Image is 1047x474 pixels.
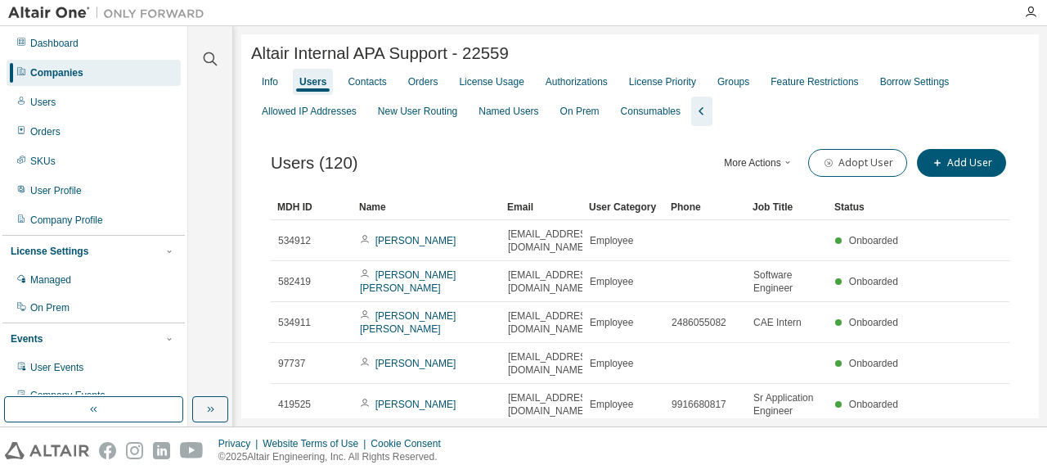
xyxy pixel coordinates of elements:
[849,317,898,328] span: Onboarded
[278,357,305,370] span: 97737
[30,273,71,287] div: Managed
[218,450,451,464] p: © 2025 Altair Engineering, Inc. All Rights Reserved.
[508,350,595,377] span: [EMAIL_ADDRESS][DOMAIN_NAME]
[508,309,595,336] span: [EMAIL_ADDRESS][DOMAIN_NAME]
[375,358,456,369] a: [PERSON_NAME]
[371,437,450,450] div: Cookie Consent
[546,75,608,88] div: Authorizations
[917,149,1006,177] button: Add User
[360,310,456,335] a: [PERSON_NAME] [PERSON_NAME]
[263,437,371,450] div: Website Terms of Use
[30,37,79,50] div: Dashboard
[672,316,726,329] span: 2486055082
[271,154,358,173] span: Users (120)
[277,194,346,220] div: MDH ID
[589,194,658,220] div: User Category
[508,228,595,254] span: [EMAIL_ADDRESS][DOMAIN_NAME]
[720,149,798,177] button: More Actions
[30,125,61,138] div: Orders
[348,75,386,88] div: Contacts
[359,194,494,220] div: Name
[262,105,357,118] div: Allowed IP Addresses
[590,398,633,411] span: Employee
[378,105,457,118] div: New User Routing
[278,398,311,411] span: 419525
[880,75,950,88] div: Borrow Settings
[11,332,43,345] div: Events
[808,149,907,177] button: Adopt User
[834,194,903,220] div: Status
[126,442,143,459] img: instagram.svg
[849,358,898,369] span: Onboarded
[771,75,858,88] div: Feature Restrictions
[753,316,802,329] span: CAE Intern
[849,399,898,410] span: Onboarded
[375,235,456,246] a: [PERSON_NAME]
[629,75,696,88] div: License Priority
[590,357,633,370] span: Employee
[278,234,311,247] span: 534912
[278,316,311,329] span: 534911
[218,437,263,450] div: Privacy
[408,75,438,88] div: Orders
[30,155,56,168] div: SKUs
[278,275,311,288] span: 582419
[262,75,278,88] div: Info
[590,275,633,288] span: Employee
[30,184,82,197] div: User Profile
[508,391,595,418] span: [EMAIL_ADDRESS][DOMAIN_NAME]
[459,75,523,88] div: License Usage
[849,276,898,287] span: Onboarded
[849,235,898,246] span: Onboarded
[508,269,595,295] span: [EMAIL_ADDRESS][DOMAIN_NAME]
[5,442,89,459] img: altair_logo.svg
[30,96,56,109] div: Users
[717,75,749,88] div: Groups
[251,44,509,63] span: Altair Internal APA Support - 22559
[30,66,83,79] div: Companies
[11,245,88,258] div: License Settings
[507,194,576,220] div: Email
[299,75,326,88] div: Users
[8,5,213,21] img: Altair One
[672,398,726,411] span: 9916680817
[753,194,821,220] div: Job Title
[479,105,538,118] div: Named Users
[153,442,170,459] img: linkedin.svg
[560,105,600,118] div: On Prem
[30,214,103,227] div: Company Profile
[753,391,820,418] span: Sr Application Engineer
[30,301,70,314] div: On Prem
[30,361,83,374] div: User Events
[360,269,456,294] a: [PERSON_NAME] [PERSON_NAME]
[753,269,820,295] span: Software Engineer
[30,389,105,402] div: Company Events
[590,234,633,247] span: Employee
[590,316,633,329] span: Employee
[99,442,116,459] img: facebook.svg
[621,105,681,118] div: Consumables
[375,399,456,410] a: [PERSON_NAME]
[180,442,204,459] img: youtube.svg
[671,194,739,220] div: Phone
